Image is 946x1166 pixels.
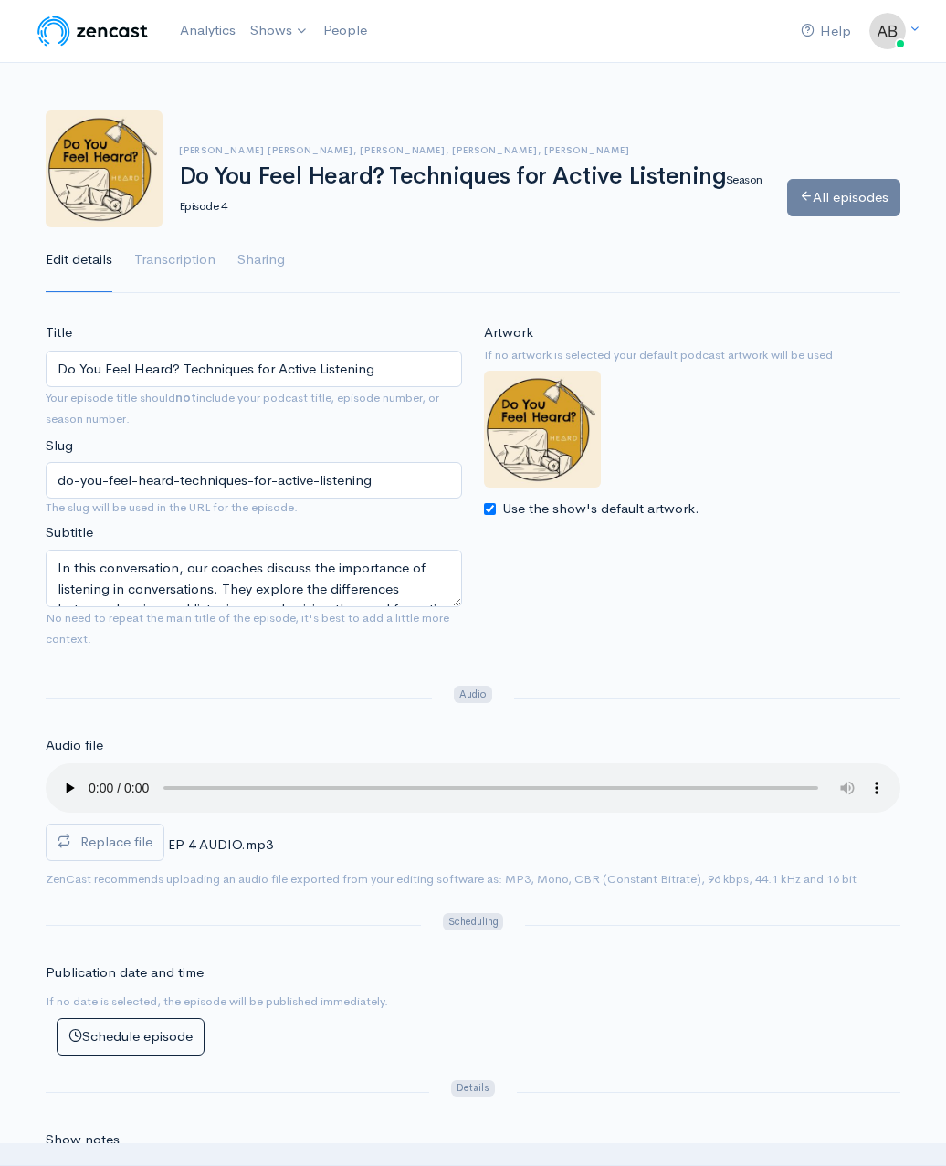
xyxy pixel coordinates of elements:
[443,913,503,930] span: Scheduling
[80,833,152,850] span: Replace file
[46,1129,120,1150] label: Show notes
[46,462,462,499] input: title-of-episode
[46,993,388,1009] small: If no date is selected, the episode will be published immediately.
[46,322,72,343] label: Title
[46,436,73,457] label: Slug
[726,172,762,187] small: Season
[46,610,449,646] small: No need to repeat the main title of the episode, it's best to add a little more context.
[46,522,93,543] label: Subtitle
[179,145,765,155] h6: [PERSON_NAME] [PERSON_NAME], [PERSON_NAME], [PERSON_NAME], [PERSON_NAME]
[46,550,462,607] textarea: In this conversation, our coaches discuss the importance of listening in conversations. They expl...
[179,198,226,214] small: Episode 4
[57,1018,205,1056] button: Schedule episode
[173,11,243,50] a: Analytics
[46,871,857,887] small: ZenCast recommends uploading an audio file exported from your editing software as: MP3, Mono, CBR...
[134,227,215,293] a: Transcription
[237,227,285,293] a: Sharing
[46,227,112,293] a: Edit details
[243,11,316,51] a: Shows
[46,351,462,388] input: What is the episode's title?
[316,11,374,50] a: People
[175,390,196,405] strong: not
[35,13,151,49] img: ZenCast Logo
[46,735,103,756] label: Audio file
[451,1080,494,1098] span: Details
[46,962,204,983] label: Publication date and time
[502,499,699,520] label: Use the show's default artwork.
[869,13,906,49] img: ...
[787,179,900,216] a: All episodes
[179,163,765,215] h1: Do You Feel Heard? Techniques for Active Listening
[794,12,858,51] a: Help
[484,322,533,343] label: Artwork
[46,499,462,517] small: The slug will be used in the URL for the episode.
[484,346,900,364] small: If no artwork is selected your default podcast artwork will be used
[454,686,491,703] span: Audio
[168,835,273,853] span: EP 4 AUDIO.mp3
[46,390,439,426] small: Your episode title should include your podcast title, episode number, or season number.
